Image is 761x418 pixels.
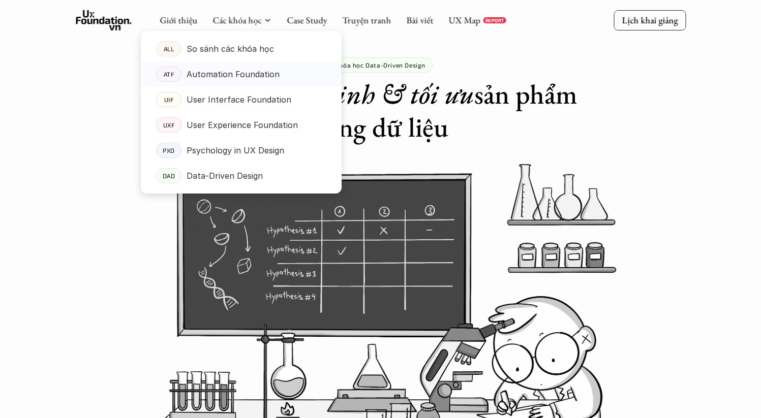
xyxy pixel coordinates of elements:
[187,92,291,107] p: User Interface Foundation
[187,168,263,183] p: Data-Driven Design
[622,14,678,26] p: Lịch khai giảng
[448,14,480,26] a: UX Map
[485,17,504,23] p: REPORT
[259,76,474,112] em: quyết định & tối ưu
[163,45,174,52] p: ALL
[163,71,174,78] p: ATF
[141,61,342,87] a: ATFAutomation Foundation
[342,14,391,26] a: Truyện tranh
[336,61,425,69] p: Khóa học Data-Driven Design
[406,14,433,26] a: Bài viết
[163,121,174,128] p: UXF
[160,14,197,26] a: Giới thiệu
[187,67,280,82] p: Automation Foundation
[141,87,342,112] a: UIFUser Interface Foundation
[141,163,342,188] a: DADData-Driven Design
[141,138,342,163] a: PXDPsychology in UX Design
[141,112,342,138] a: UXFUser Experience Foundation
[164,96,173,103] p: UIF
[187,117,298,133] p: User Experience Foundation
[182,78,578,144] h1: Đưa ra sản phẩm bằng dữ liệu
[141,36,342,61] a: ALLSo sánh các khóa học
[287,14,327,26] a: Case Study
[187,143,284,158] p: Psychology in UX Design
[187,41,274,56] p: So sánh các khóa học
[162,172,175,179] p: DAD
[614,10,686,30] a: Lịch khai giảng
[163,147,175,154] p: PXD
[483,17,506,23] a: REPORT
[212,14,261,26] a: Các khóa học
